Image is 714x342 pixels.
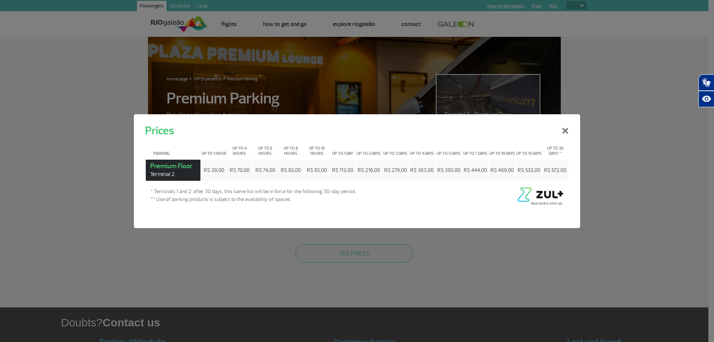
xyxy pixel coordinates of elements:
[151,188,356,195] span: * Terminals 1 and 2: after 30 days, this same list will be in force for the following 30-day period.
[150,162,196,178] strong: Premium Floor
[358,167,380,173] span: R$ 216,00
[516,188,563,202] img: logo-zul-black.png
[436,140,462,159] th: Up to 5 days
[489,140,515,159] th: Up to 10 days
[227,140,252,159] th: Up to 4 hours
[544,167,566,173] span: R$ 572,00
[518,167,540,173] span: R$ 533,00
[698,74,714,107] div: Plugin de acessibilidade da Hand Talk.
[204,167,224,173] span: R$ 39,00
[409,140,435,159] th: Up to 4 days
[437,167,460,173] span: R$ 393,00
[330,140,355,159] th: Up to 1 day
[464,167,487,173] span: R$ 444,00
[281,167,301,173] span: R$ 83,00
[201,140,226,159] th: Up to 1 hour
[556,116,575,143] button: Close
[151,195,356,203] span: ** Use of parking products is subject to the availability of spaces.
[491,167,514,173] span: R$ 489,00
[146,140,200,159] th: Parking
[698,91,714,107] button: Abrir recursos assistivos.
[145,122,174,139] h5: Prices
[384,167,407,173] span: R$ 279,00
[382,140,408,159] th: Up to 3 days
[356,140,382,159] th: Up to 2 days
[462,140,488,159] th: Up to 7 days
[332,167,353,173] span: R$ 113,00
[279,140,303,159] th: Up to 8 hours
[516,140,541,159] th: Up to 15 days
[531,202,563,206] span: Parceiro Oficial
[698,74,714,91] button: Abrir tradutor de língua de sinais.
[150,171,196,178] span: Terminal 2
[304,140,329,159] th: Up to 10 hours
[255,167,275,173] span: R$ 74,00
[410,167,434,173] span: R$ 363,00
[307,167,327,173] span: R$ 93,00
[230,167,250,173] span: R$ 70,00
[253,140,278,159] th: Up to 6 hours
[543,140,568,159] th: Up to 30 days**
